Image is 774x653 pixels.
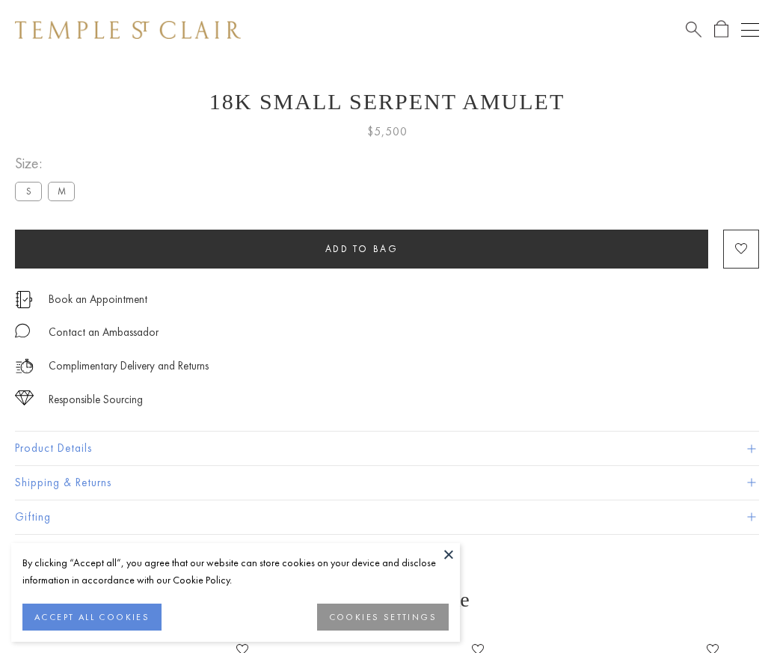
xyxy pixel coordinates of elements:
[22,554,449,589] div: By clicking “Accept all”, you agree that our website can store cookies on your device and disclos...
[49,390,143,409] div: Responsible Sourcing
[48,182,75,200] label: M
[15,89,759,114] h1: 18K Small Serpent Amulet
[317,604,449,631] button: COOKIES SETTINGS
[686,20,701,39] a: Search
[49,357,209,375] p: Complimentary Delivery and Returns
[15,323,30,338] img: MessageIcon-01_2.svg
[15,466,759,500] button: Shipping & Returns
[15,230,708,269] button: Add to bag
[49,323,159,342] div: Contact an Ambassador
[22,604,162,631] button: ACCEPT ALL COOKIES
[15,182,42,200] label: S
[15,151,81,176] span: Size:
[741,21,759,39] button: Open navigation
[49,291,147,307] a: Book an Appointment
[714,20,728,39] a: Open Shopping Bag
[15,357,34,375] img: icon_delivery.svg
[15,291,33,308] img: icon_appointment.svg
[15,500,759,534] button: Gifting
[325,242,399,255] span: Add to bag
[367,122,408,141] span: $5,500
[15,21,241,39] img: Temple St. Clair
[15,390,34,405] img: icon_sourcing.svg
[15,432,759,465] button: Product Details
